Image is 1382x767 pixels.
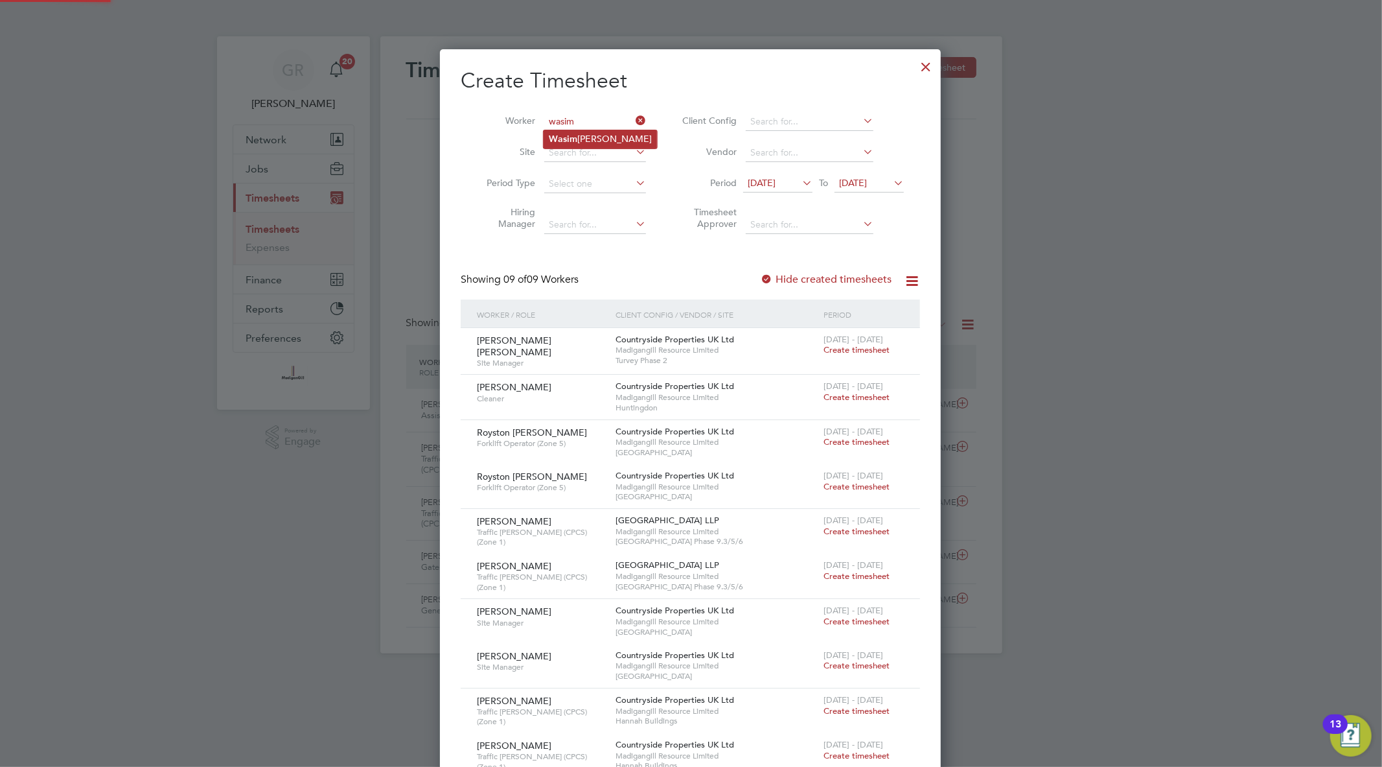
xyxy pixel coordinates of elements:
span: [PERSON_NAME] [477,381,551,393]
span: 09 Workers [503,273,579,286]
span: Madigangill Resource Limited [616,571,817,582]
span: Countryside Properties UK Ltd [616,739,734,750]
span: [DATE] - [DATE] [823,334,883,345]
span: Countryside Properties UK Ltd [616,605,734,616]
span: Countryside Properties UK Ltd [616,650,734,661]
span: [DATE] - [DATE] [823,739,883,750]
span: Royston [PERSON_NAME] [477,427,587,438]
span: Create timesheet [823,436,890,447]
input: Select one [544,175,646,193]
span: [PERSON_NAME] [477,560,551,572]
span: Madigangill Resource Limited [616,345,817,355]
div: Client Config / Vendor / Site [612,300,820,329]
span: Traffic [PERSON_NAME] (CPCS) (Zone 1) [477,707,606,727]
span: [PERSON_NAME] [477,695,551,707]
span: Site Manager [477,358,606,368]
span: Create timesheet [823,616,890,627]
span: [PERSON_NAME] [PERSON_NAME] [477,335,551,358]
span: Madigangill Resource Limited [616,437,817,447]
span: [PERSON_NAME] [477,606,551,617]
div: Showing [461,273,581,287]
span: Create timesheet [823,392,890,403]
span: [GEOGRAPHIC_DATA] LLP [616,560,719,571]
input: Search for... [544,144,646,162]
span: [GEOGRAPHIC_DATA] [616,627,817,637]
span: Royston [PERSON_NAME] [477,471,587,482]
label: Vendor [678,146,737,158]
div: 13 [1330,724,1341,741]
span: Countryside Properties UK Ltd [616,694,734,705]
label: Period Type [477,177,535,189]
span: 09 of [503,273,527,286]
span: [GEOGRAPHIC_DATA] LLP [616,515,719,526]
span: Countryside Properties UK Ltd [616,426,734,437]
span: Create timesheet [823,660,890,671]
span: Create timesheet [823,750,890,761]
div: Period [820,300,907,329]
span: [GEOGRAPHIC_DATA] [616,671,817,681]
input: Search for... [746,216,873,234]
span: [GEOGRAPHIC_DATA] [616,491,817,502]
span: Create timesheet [823,481,890,492]
span: Cleaner [477,394,606,404]
span: Forklift Operator (Zone 5) [477,438,606,449]
span: [GEOGRAPHIC_DATA] [616,447,817,458]
label: Site [477,146,535,158]
span: Hannah Buildings [616,716,817,726]
span: Site Manager [477,662,606,672]
span: [PERSON_NAME] [477,515,551,527]
span: Huntingdon [616,403,817,413]
span: Traffic [PERSON_NAME] (CPCS) (Zone 1) [477,572,606,592]
label: Timesheet Approver [678,206,737,230]
span: [PERSON_NAME] [477,740,551,751]
span: Countryside Properties UK Ltd [616,334,734,345]
span: Madigangill Resource Limited [616,706,817,716]
span: Create timesheet [823,526,890,537]
span: Traffic [PERSON_NAME] (CPCS) (Zone 1) [477,527,606,547]
input: Search for... [746,144,873,162]
span: Madigangill Resource Limited [616,661,817,671]
span: [DATE] - [DATE] [823,560,883,571]
span: [DATE] [748,177,776,189]
li: [PERSON_NAME] [544,130,657,148]
span: [GEOGRAPHIC_DATA] Phase 9.3/5/6 [616,582,817,592]
span: Countryside Properties UK Ltd [616,470,734,481]
span: [DATE] [839,177,867,189]
span: Create timesheet [823,344,890,355]
span: [DATE] - [DATE] [823,426,883,437]
span: [DATE] - [DATE] [823,694,883,705]
input: Search for... [544,113,646,131]
span: [PERSON_NAME] [477,650,551,662]
span: Forklift Operator (Zone 5) [477,482,606,493]
label: Hide created timesheets [760,273,892,286]
span: [DATE] - [DATE] [823,650,883,661]
span: To [815,174,832,191]
span: Turvey Phase 2 [616,355,817,366]
span: [DATE] - [DATE] [823,470,883,481]
input: Search for... [544,216,646,234]
div: Worker / Role [474,300,612,329]
span: Site Manager [477,618,606,628]
b: Wasim [549,134,577,145]
span: [DATE] - [DATE] [823,381,883,392]
h2: Create Timesheet [461,67,920,95]
label: Hiring Manager [477,206,535,230]
button: Open Resource Center, 13 new notifications [1330,715,1372,757]
span: Madigangill Resource Limited [616,617,817,627]
label: Client Config [678,115,737,126]
span: Madigangill Resource Limited [616,526,817,537]
input: Search for... [746,113,873,131]
span: Create timesheet [823,571,890,582]
span: Madigangill Resource Limited [616,751,817,761]
span: Madigangill Resource Limited [616,392,817,403]
span: Madigangill Resource Limited [616,482,817,492]
span: Countryside Properties UK Ltd [616,381,734,392]
label: Period [678,177,737,189]
span: [DATE] - [DATE] [823,605,883,616]
span: Create timesheet [823,705,890,716]
span: [DATE] - [DATE] [823,515,883,526]
label: Worker [477,115,535,126]
span: [GEOGRAPHIC_DATA] Phase 9.3/5/6 [616,536,817,547]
